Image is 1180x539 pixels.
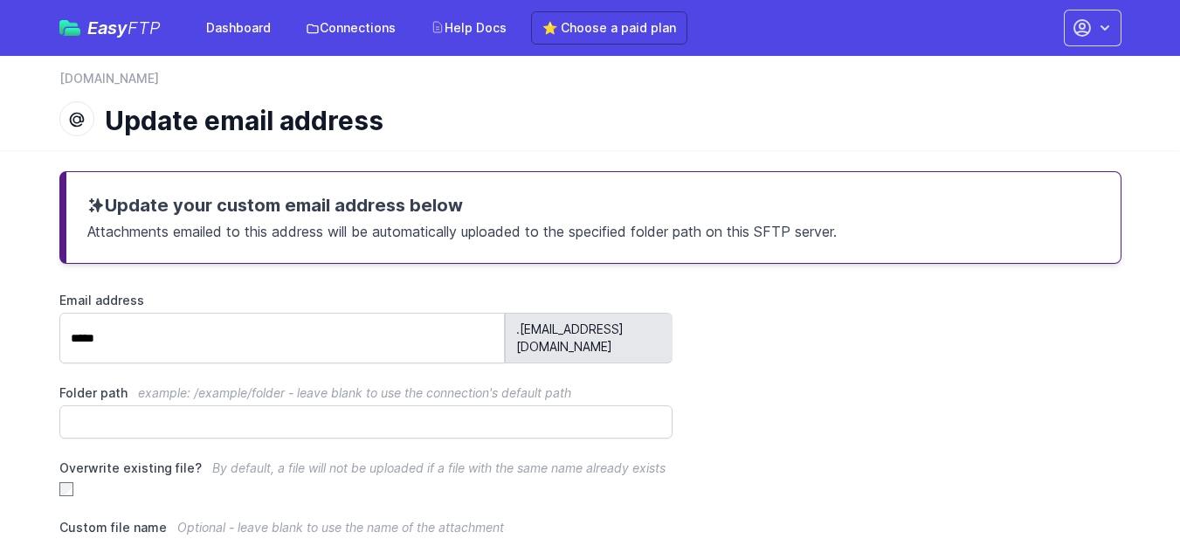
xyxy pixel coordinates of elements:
[505,313,673,363] span: .[EMAIL_ADDRESS][DOMAIN_NAME]
[59,460,673,477] label: Overwrite existing file?
[59,20,80,36] img: easyftp_logo.png
[128,17,161,38] span: FTP
[295,12,406,44] a: Connections
[531,11,687,45] a: ⭐ Choose a paid plan
[59,70,1121,98] nav: Breadcrumb
[87,193,1100,218] h3: Update your custom email address below
[212,460,666,475] span: By default, a file will not be uploaded if a file with the same name already exists
[87,19,161,37] span: Easy
[138,385,571,400] span: example: /example/folder - leave blank to use the connection's default path
[1093,452,1159,518] iframe: Drift Widget Chat Controller
[59,19,161,37] a: EasyFTP
[105,105,1108,136] h1: Update email address
[59,292,673,309] label: Email address
[177,520,504,535] span: Optional - leave blank to use the name of the attachment
[420,12,517,44] a: Help Docs
[59,384,673,402] label: Folder path
[59,70,159,87] a: [DOMAIN_NAME]
[87,218,1100,242] p: Attachments emailed to this address will be automatically uploaded to the specified folder path o...
[196,12,281,44] a: Dashboard
[59,519,673,536] label: Custom file name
